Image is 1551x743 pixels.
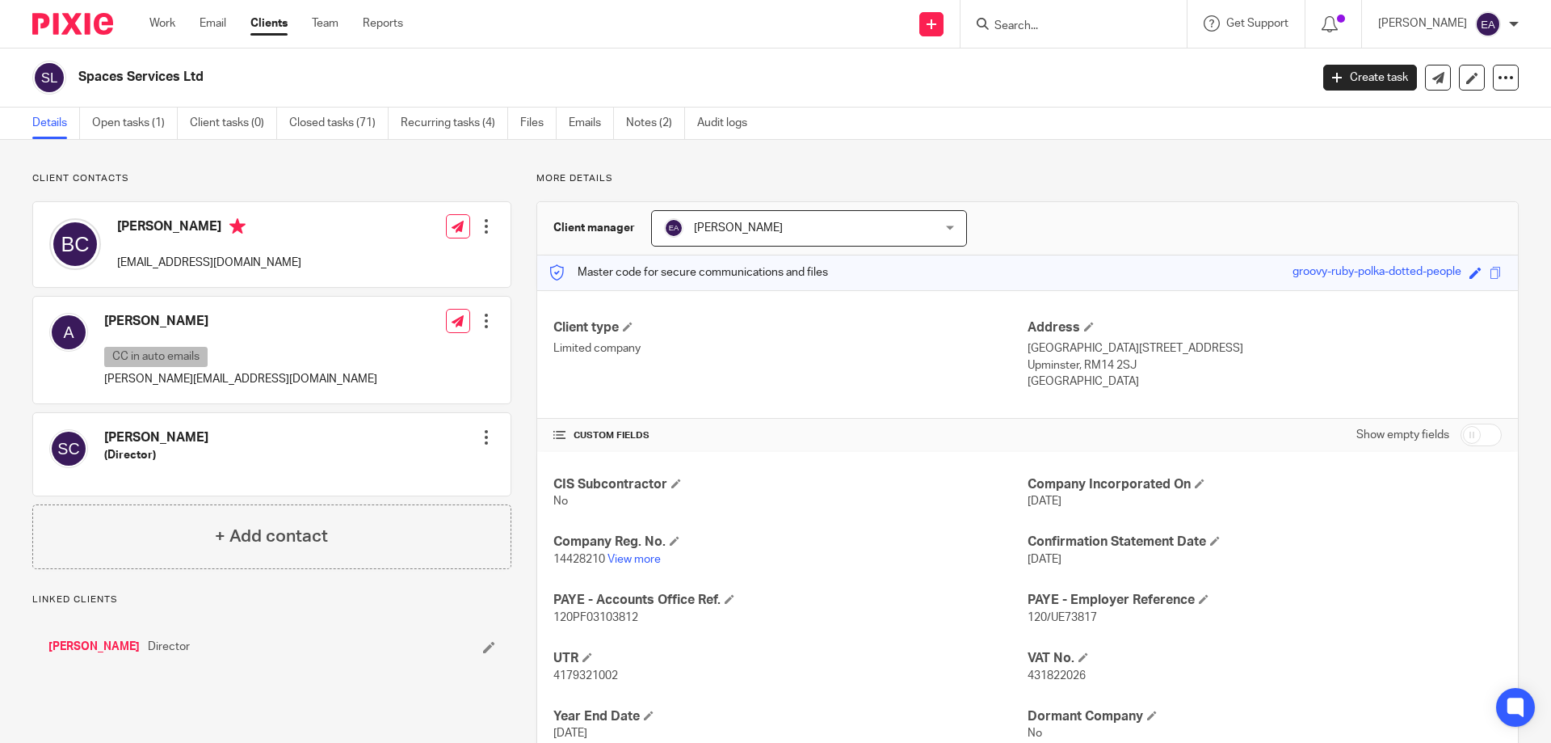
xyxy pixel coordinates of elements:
img: svg%3E [49,313,88,352]
h4: Address [1028,319,1502,336]
a: View more [607,554,661,565]
a: Work [149,15,175,32]
a: Reports [363,15,403,32]
h4: UTR [553,650,1028,667]
p: [PERSON_NAME] [1378,15,1467,32]
h3: Client manager [553,220,635,236]
a: Create task [1323,65,1417,91]
h4: Company Reg. No. [553,534,1028,551]
a: Client tasks (0) [190,108,277,139]
span: Get Support [1226,18,1288,29]
div: groovy-ruby-polka-dotted-people [1292,264,1461,282]
h4: [PERSON_NAME] [104,429,208,446]
h4: CUSTOM FIELDS [553,429,1028,442]
span: 14428210 [553,554,605,565]
p: More details [536,172,1519,185]
a: Notes (2) [626,108,685,139]
h4: Client type [553,319,1028,336]
h5: (Director) [104,447,208,463]
span: [DATE] [1028,554,1061,565]
h4: [PERSON_NAME] [117,218,301,239]
a: Closed tasks (71) [289,108,389,139]
img: svg%3E [49,429,88,468]
p: [GEOGRAPHIC_DATA][STREET_ADDRESS] [1028,340,1502,357]
img: svg%3E [32,61,66,95]
h4: VAT No. [1028,650,1502,667]
a: Clients [250,15,288,32]
input: Search [993,19,1138,34]
p: Linked clients [32,593,511,606]
p: Master code for secure communications and files [549,264,828,281]
p: CC in auto emails [104,347,208,367]
p: [EMAIL_ADDRESS][DOMAIN_NAME] [117,255,301,271]
img: Pixie [32,13,113,35]
span: 120/UE73817 [1028,612,1097,623]
span: 4179321002 [553,670,618,682]
a: Files [520,108,557,139]
p: [GEOGRAPHIC_DATA] [1028,374,1502,390]
p: Limited company [553,340,1028,357]
span: Director [148,639,190,655]
p: Client contacts [32,172,511,185]
h4: + Add contact [215,524,328,549]
label: Show empty fields [1356,427,1449,443]
a: Audit logs [697,108,759,139]
img: svg%3E [664,218,683,238]
a: Email [200,15,226,32]
h2: Spaces Services Ltd [78,69,1055,86]
img: svg%3E [1475,11,1501,37]
span: [DATE] [1028,496,1061,507]
h4: Company Incorporated On [1028,476,1502,493]
i: Primary [229,218,246,234]
a: Emails [569,108,614,139]
img: svg%3E [49,218,101,270]
span: No [553,496,568,507]
span: [DATE] [553,728,587,739]
p: [PERSON_NAME][EMAIL_ADDRESS][DOMAIN_NAME] [104,371,377,387]
a: [PERSON_NAME] [48,639,140,655]
h4: CIS Subcontractor [553,476,1028,493]
h4: Confirmation Statement Date [1028,534,1502,551]
span: No [1028,728,1042,739]
a: Team [312,15,338,32]
h4: Dormant Company [1028,708,1502,725]
a: Open tasks (1) [92,108,178,139]
a: Recurring tasks (4) [401,108,508,139]
span: 431822026 [1028,670,1086,682]
h4: [PERSON_NAME] [104,313,377,330]
a: Details [32,108,80,139]
span: 120PF03103812 [553,612,638,623]
h4: PAYE - Employer Reference [1028,592,1502,609]
p: Upminster, RM14 2SJ [1028,357,1502,374]
h4: Year End Date [553,708,1028,725]
span: [PERSON_NAME] [694,222,783,234]
h4: PAYE - Accounts Office Ref. [553,592,1028,609]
